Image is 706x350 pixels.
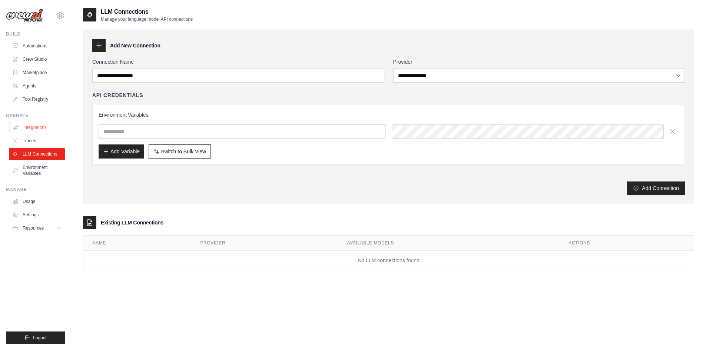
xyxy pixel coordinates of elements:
button: Resources [9,222,65,234]
div: Build [6,31,65,37]
h4: API Credentials [92,91,143,99]
td: No LLM connections found [83,251,694,270]
label: Connection Name [92,58,384,66]
th: Available Models [338,236,560,251]
a: Settings [9,209,65,221]
button: Switch to Bulk View [149,144,211,159]
a: LLM Connections [9,148,65,160]
a: Agents [9,80,65,92]
div: Operate [6,113,65,119]
p: Manage your language model API connections [101,16,193,22]
a: Traces [9,135,65,147]
th: Name [83,236,192,251]
h2: LLM Connections [101,7,193,16]
h3: Environment Variables [99,111,679,119]
h3: Existing LLM Connections [101,219,163,226]
a: Automations [9,40,65,52]
a: Tool Registry [9,93,65,105]
label: Provider [393,58,685,66]
a: Crew Studio [9,53,65,65]
button: Logout [6,331,65,344]
a: Environment Variables [9,161,65,179]
span: Resources [23,225,44,231]
th: Provider [192,236,338,251]
a: Integrations [10,121,66,133]
button: Add Connection [627,181,685,195]
span: Switch to Bulk View [161,148,206,155]
a: Usage [9,196,65,207]
img: Logo [6,9,43,23]
th: Actions [560,236,694,251]
h3: Add New Connection [110,42,160,49]
span: Logout [33,335,47,341]
button: Add Variable [99,144,144,159]
a: Marketplace [9,67,65,79]
div: Manage [6,187,65,193]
